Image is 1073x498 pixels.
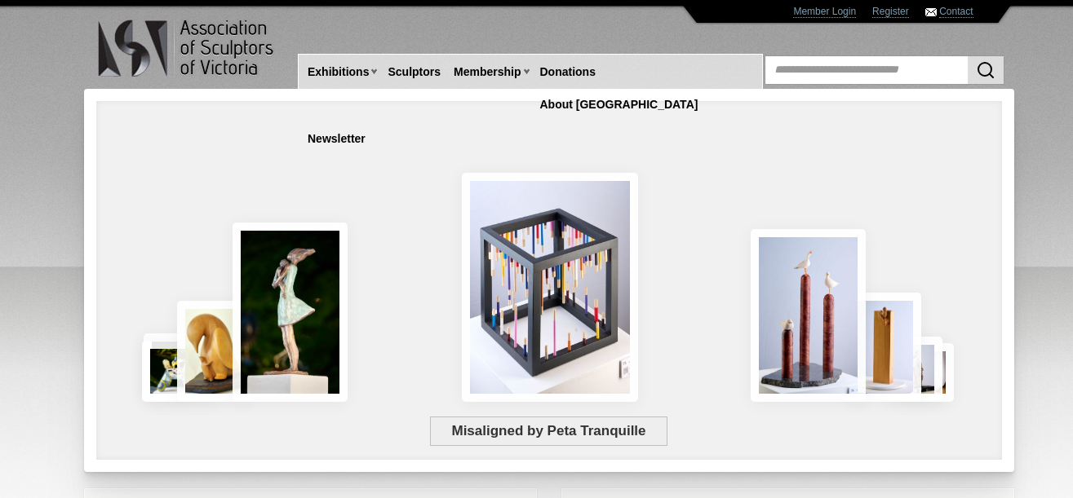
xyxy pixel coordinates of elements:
[97,16,277,81] img: logo.png
[793,6,856,18] a: Member Login
[872,6,909,18] a: Register
[534,90,705,120] a: About [GEOGRAPHIC_DATA]
[301,57,375,87] a: Exhibitions
[925,8,937,16] img: Contact ASV
[233,223,348,402] img: Connection
[976,60,995,80] img: Search
[847,293,921,402] img: Little Frog. Big Climb
[939,6,973,18] a: Contact
[430,416,667,446] span: Misaligned by Peta Tranquille
[447,57,527,87] a: Membership
[301,124,372,154] a: Newsletter
[462,173,638,402] img: Misaligned
[751,229,866,402] img: Rising Tides
[534,57,602,87] a: Donations
[381,57,447,87] a: Sculptors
